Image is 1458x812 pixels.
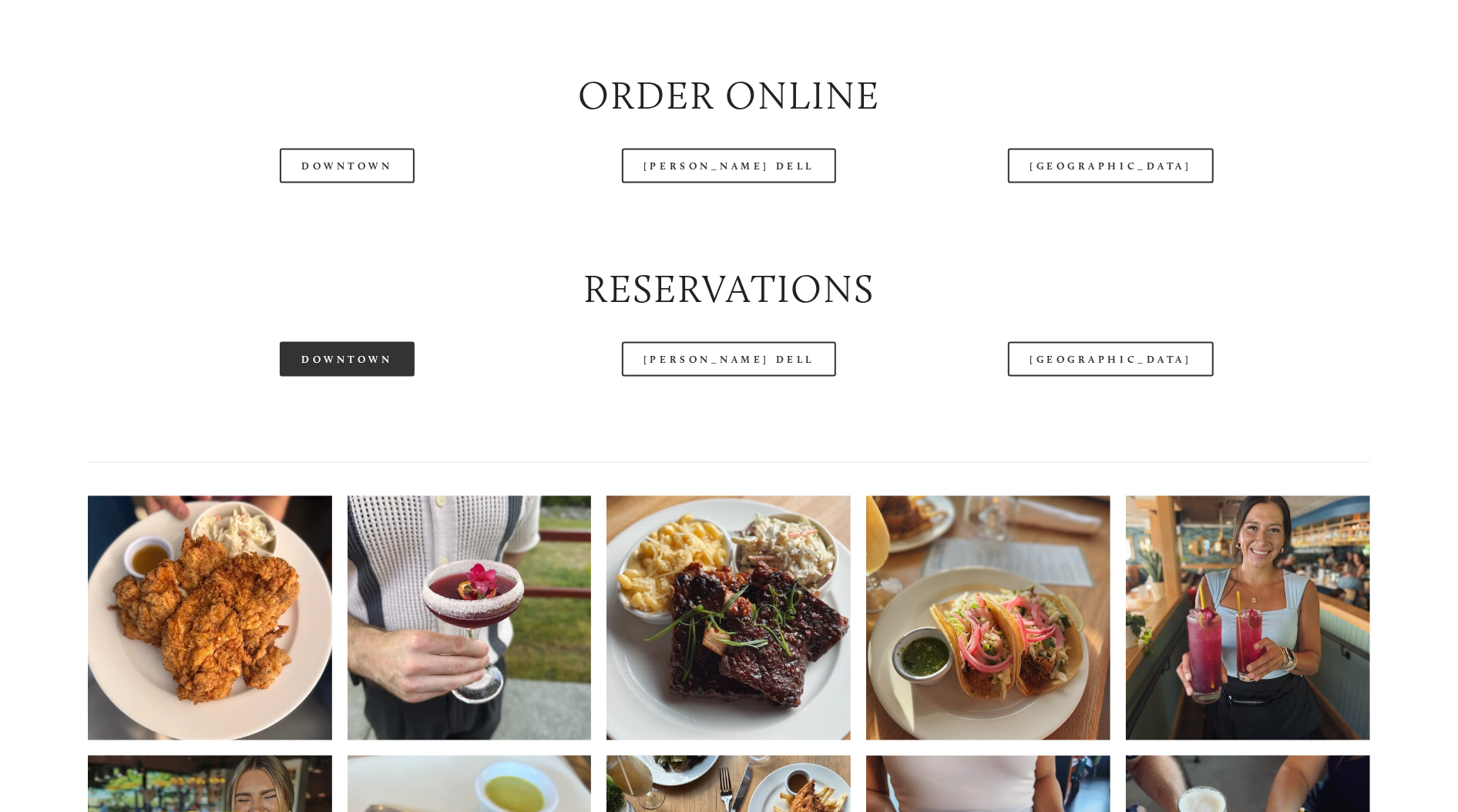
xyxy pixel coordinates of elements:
img: The classic fried chicken &mdash; Always a stunner. We love bringing this dish to the table &mdas... [88,456,332,782]
img: We&rsquo;re always featuring refreshing new cocktails on draft&mdash; ask your server about our d... [1126,466,1370,772]
a: [GEOGRAPHIC_DATA] [1008,342,1213,377]
a: Downtown [280,149,414,183]
img: Peak summer calls for fall-off-the-bone barbecue ribs 🙌 [606,456,851,781]
a: [GEOGRAPHIC_DATA] [1008,149,1213,183]
a: [PERSON_NAME] Dell [622,342,836,377]
img: Time to unwind! It&rsquo;s officially happy hour ✨ [866,456,1110,781]
a: [PERSON_NAME] Dell [622,149,836,183]
a: Downtown [280,342,414,377]
h2: Reservations [88,262,1371,316]
img: Who else is melting in this heat? 🌺🧊🍹 Come hang out with us and enjoy your favorite perfectly chi... [348,456,592,782]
